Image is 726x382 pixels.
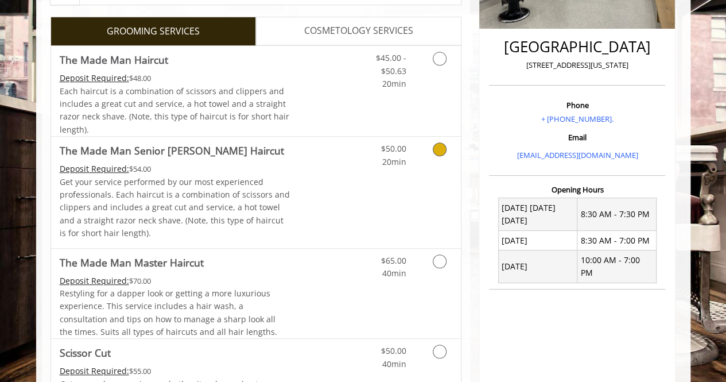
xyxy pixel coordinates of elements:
td: [DATE] [498,231,577,250]
td: 10:00 AM - 7:00 PM [577,250,657,283]
span: This service needs some Advance to be paid before we block your appointment [60,163,129,174]
div: $48.00 [60,72,290,84]
span: This service needs some Advance to be paid before we block your appointment [60,365,129,376]
a: + [PHONE_NUMBER]. [541,114,614,124]
span: COSMETOLOGY SERVICES [304,24,413,38]
span: $50.00 [381,345,406,356]
span: 20min [382,156,406,167]
div: $70.00 [60,275,290,287]
td: 8:30 AM - 7:30 PM [577,198,657,231]
div: $55.00 [60,365,290,377]
span: 20min [382,78,406,89]
h2: [GEOGRAPHIC_DATA] [492,38,662,55]
h3: Email [492,133,662,141]
span: Restyling for a dapper look or getting a more luxurious experience. This service includes a hair ... [60,288,277,337]
span: This service needs some Advance to be paid before we block your appointment [60,72,129,83]
h3: Phone [492,101,662,109]
b: The Made Man Senior [PERSON_NAME] Haircut [60,142,284,159]
p: Get your service performed by our most experienced professionals. Each haircut is a combination o... [60,176,290,240]
td: 8:30 AM - 7:00 PM [577,231,657,250]
p: [STREET_ADDRESS][US_STATE] [492,59,662,71]
span: $50.00 [381,143,406,154]
h3: Opening Hours [489,186,665,194]
span: Each haircut is a combination of scissors and clippers and includes a great cut and service, a ho... [60,86,289,135]
td: [DATE] [DATE] [DATE] [498,198,577,231]
span: GROOMING SERVICES [107,24,200,39]
span: $65.00 [381,255,406,266]
a: [EMAIL_ADDRESS][DOMAIN_NAME] [517,150,638,160]
div: $54.00 [60,163,290,175]
span: This service needs some Advance to be paid before we block your appointment [60,275,129,286]
b: Scissor Cut [60,345,111,361]
td: [DATE] [498,250,577,283]
span: $45.00 - $50.63 [375,52,406,76]
span: 40min [382,358,406,369]
span: 40min [382,268,406,279]
b: The Made Man Haircut [60,52,168,68]
b: The Made Man Master Haircut [60,254,204,271]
